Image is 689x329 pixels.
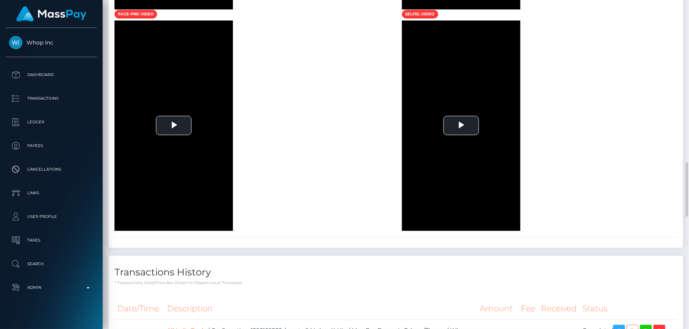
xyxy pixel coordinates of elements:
[164,298,477,320] th: Description
[115,280,677,286] p: * Transactions date/time are shown in payee's local timezone
[115,266,677,279] h4: Transactions History
[156,116,191,135] button: Play Video
[6,160,97,179] a: Cancellations
[9,69,94,81] p: Dashboard
[9,258,94,270] p: Search
[9,187,94,199] p: Links
[9,234,94,246] p: Taxes
[9,140,94,152] p: Payees
[443,116,479,135] button: Play Video
[115,20,233,230] div: Video Player
[6,254,97,274] a: Search
[6,65,97,85] a: Dashboard
[580,298,677,320] th: Status
[115,298,164,320] th: Date/Time
[6,278,97,297] a: Admin
[9,211,94,223] p: User Profile
[6,136,97,156] a: Payees
[9,282,94,294] p: Admin
[9,164,94,175] p: Cancellations
[6,183,97,203] a: Links
[6,112,97,132] a: Ledger
[402,10,438,19] span: selfid_video
[6,89,97,108] a: Transactions
[402,20,520,230] div: Video Player
[16,6,86,22] img: MassPay Logo
[6,207,97,227] a: User Profile
[477,298,518,320] th: Amount
[6,39,97,46] span: Whop Inc
[9,36,23,49] img: Whop Inc
[538,298,580,320] th: Received
[9,93,94,104] p: Transactions
[6,230,97,250] a: Taxes
[115,10,157,19] span: face-pre-video
[518,298,538,320] th: Fee
[9,116,94,128] p: Ledger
